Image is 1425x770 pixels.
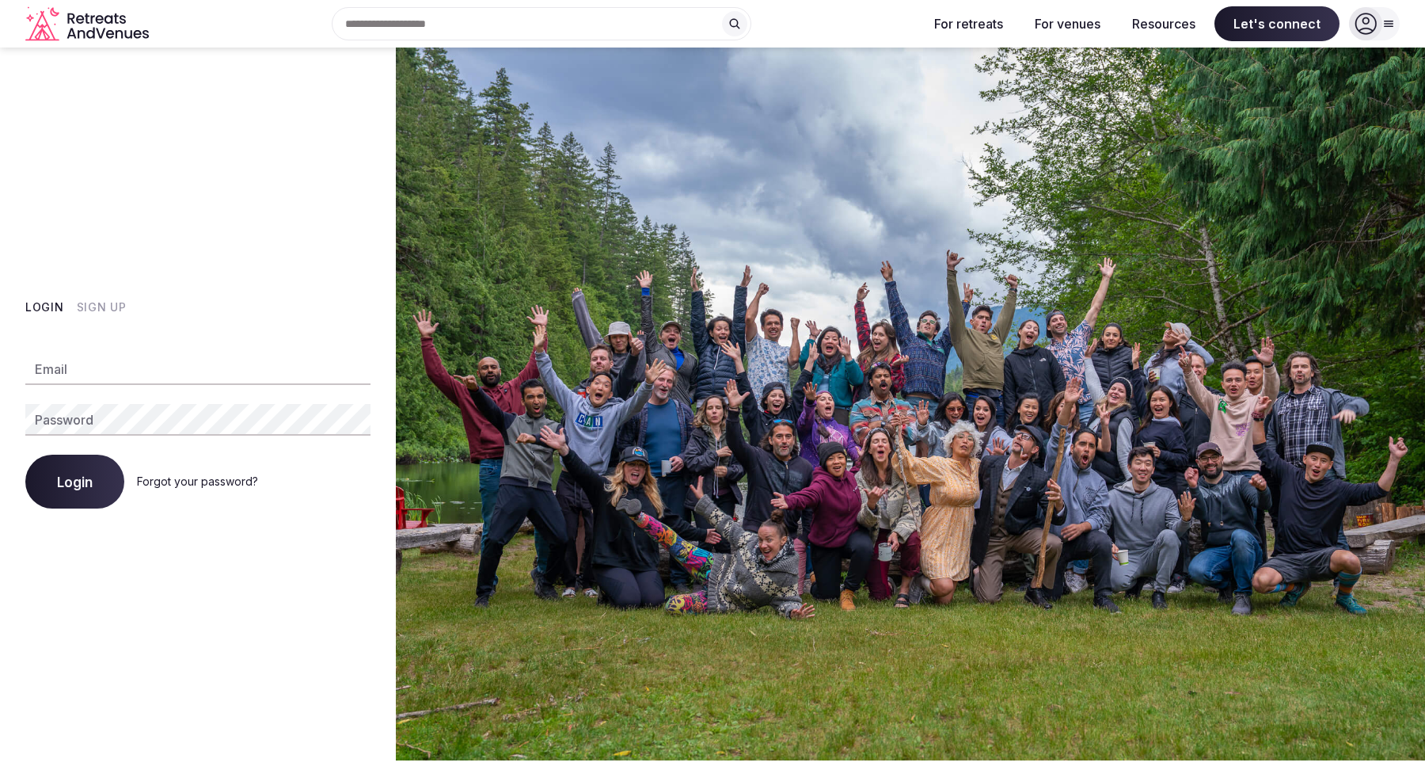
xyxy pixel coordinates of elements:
a: Visit the homepage [25,6,152,42]
a: Forgot your password? [137,475,258,488]
button: Sign Up [77,299,127,315]
button: Login [25,455,124,509]
button: For venues [1022,6,1113,41]
svg: Retreats and Venues company logo [25,6,152,42]
span: Let's connect [1214,6,1339,41]
span: Login [57,474,93,490]
button: Resources [1119,6,1208,41]
button: Login [25,299,64,315]
button: For retreats [921,6,1016,41]
img: My Account Background [396,48,1425,760]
